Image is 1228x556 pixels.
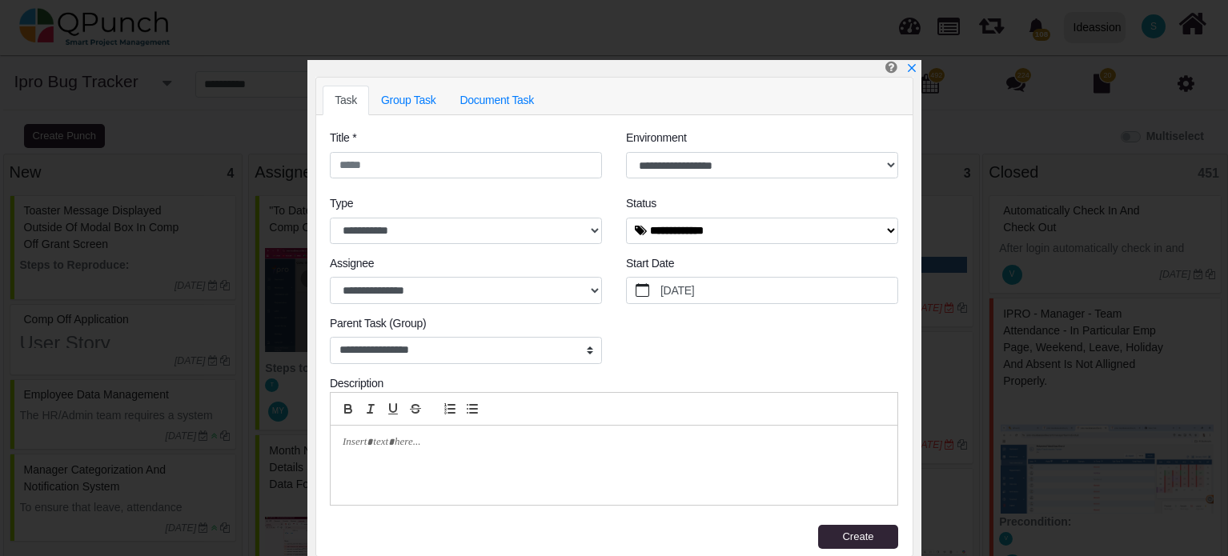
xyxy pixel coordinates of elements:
[658,278,898,303] label: [DATE]
[626,195,898,217] legend: Status
[626,255,898,277] legend: Start Date
[842,530,873,542] span: Create
[885,60,897,74] i: Create Punch
[627,278,658,303] button: calendar
[330,375,898,392] div: Description
[636,283,650,298] svg: calendar
[369,86,448,115] a: Group Task
[330,130,356,146] label: Title *
[330,315,602,337] legend: Parent Task (Group)
[626,130,687,146] label: Environment
[323,86,369,115] a: Task
[447,86,546,115] a: Document Task
[330,195,602,217] legend: Type
[906,62,917,74] svg: x
[330,255,602,277] legend: Assignee
[818,525,898,549] button: Create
